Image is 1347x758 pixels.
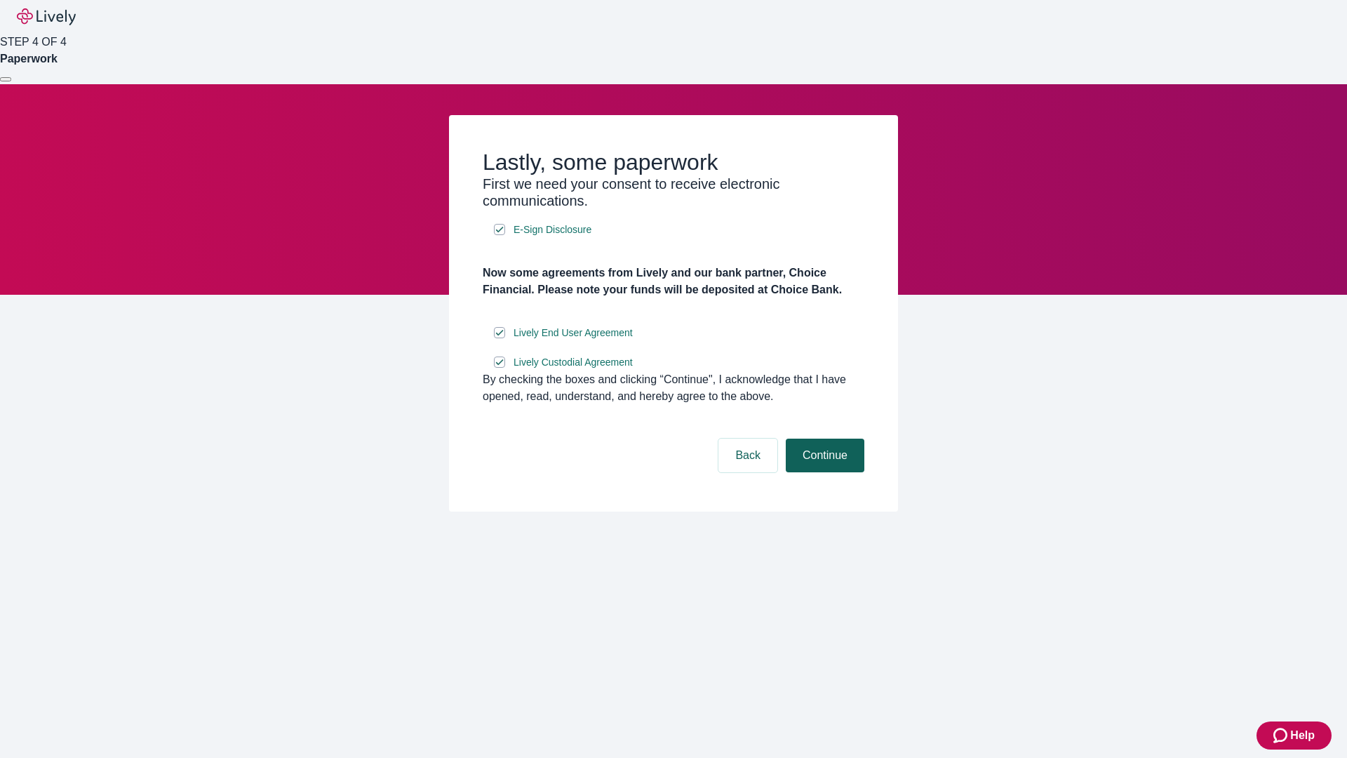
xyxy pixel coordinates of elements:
a: e-sign disclosure document [511,221,594,239]
h3: First we need your consent to receive electronic communications. [483,175,864,209]
span: E-Sign Disclosure [514,222,591,237]
button: Zendesk support iconHelp [1256,722,1332,750]
svg: Zendesk support icon [1273,727,1290,744]
button: Back [718,439,777,472]
div: By checking the boxes and clicking “Continue", I acknowledge that I have opened, read, understand... [483,371,864,405]
img: Lively [17,8,76,25]
span: Help [1290,727,1315,744]
h4: Now some agreements from Lively and our bank partner, Choice Financial. Please note your funds wi... [483,265,864,298]
h2: Lastly, some paperwork [483,149,864,175]
span: Lively Custodial Agreement [514,355,633,370]
a: e-sign disclosure document [511,324,636,342]
button: Continue [786,439,864,472]
a: e-sign disclosure document [511,354,636,371]
span: Lively End User Agreement [514,326,633,340]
